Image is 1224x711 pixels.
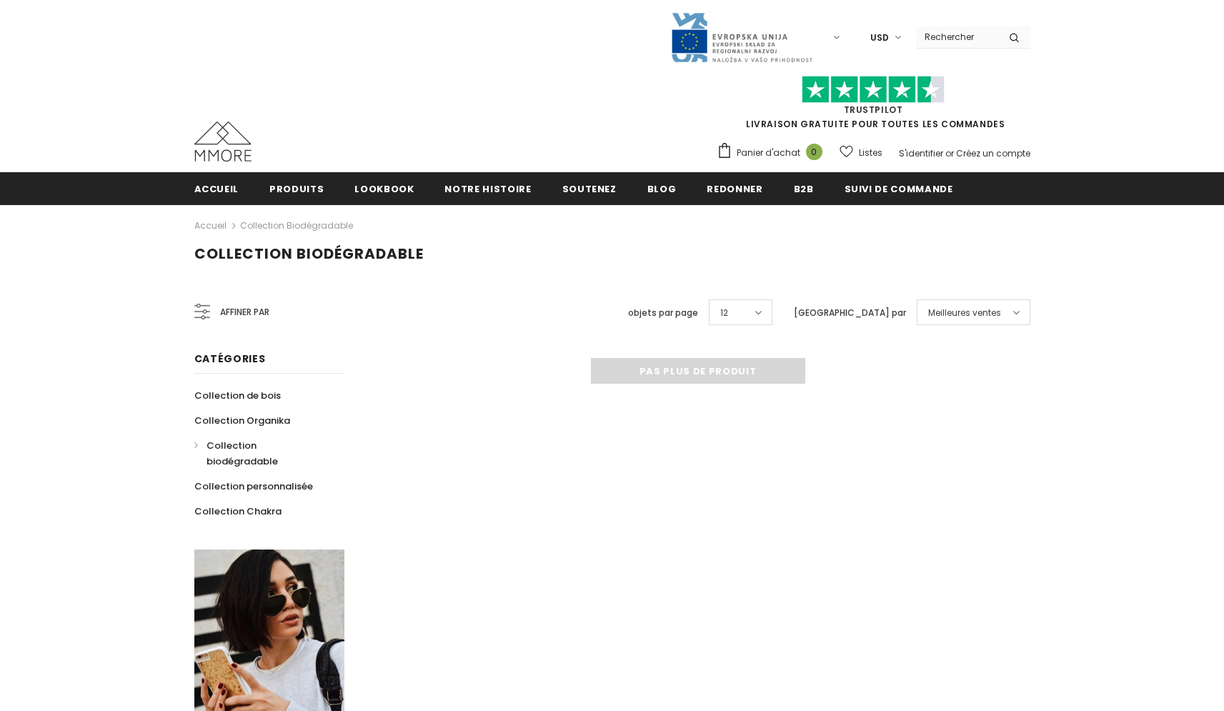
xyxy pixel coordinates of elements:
[444,182,531,196] span: Notre histoire
[194,408,290,433] a: Collection Organika
[956,147,1030,159] a: Créez un compte
[194,172,239,204] a: Accueil
[845,172,953,204] a: Suivi de commande
[194,244,424,264] span: Collection biodégradable
[806,144,822,160] span: 0
[647,182,677,196] span: Blog
[194,479,313,493] span: Collection personnalisée
[794,306,906,320] label: [GEOGRAPHIC_DATA] par
[670,31,813,43] a: Javni Razpis
[194,389,281,402] span: Collection de bois
[207,439,278,468] span: Collection biodégradable
[737,146,800,160] span: Panier d'achat
[916,26,998,47] input: Search Site
[844,104,903,116] a: TrustPilot
[354,172,414,204] a: Lookbook
[444,172,531,204] a: Notre histoire
[845,182,953,196] span: Suivi de commande
[194,414,290,427] span: Collection Organika
[562,172,617,204] a: soutenez
[794,172,814,204] a: B2B
[859,146,882,160] span: Listes
[269,182,324,196] span: Produits
[928,306,1001,320] span: Meilleures ventes
[717,82,1030,130] span: LIVRAISON GRATUITE POUR TOUTES LES COMMANDES
[194,217,227,234] a: Accueil
[707,172,762,204] a: Redonner
[269,172,324,204] a: Produits
[194,352,266,366] span: Catégories
[840,140,882,165] a: Listes
[194,383,281,408] a: Collection de bois
[194,474,313,499] a: Collection personnalisée
[870,31,889,45] span: USD
[354,182,414,196] span: Lookbook
[220,304,269,320] span: Affiner par
[628,306,698,320] label: objets par page
[670,11,813,64] img: Javni Razpis
[720,306,728,320] span: 12
[899,147,943,159] a: S'identifier
[194,182,239,196] span: Accueil
[945,147,954,159] span: or
[647,172,677,204] a: Blog
[562,182,617,196] span: soutenez
[194,121,252,161] img: Cas MMORE
[794,182,814,196] span: B2B
[717,142,830,164] a: Panier d'achat 0
[194,433,329,474] a: Collection biodégradable
[194,504,282,518] span: Collection Chakra
[240,219,353,232] a: Collection biodégradable
[194,499,282,524] a: Collection Chakra
[802,76,945,104] img: Faites confiance aux étoiles pilotes
[707,182,762,196] span: Redonner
